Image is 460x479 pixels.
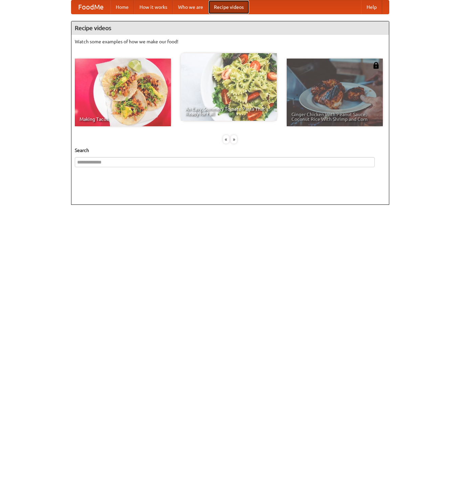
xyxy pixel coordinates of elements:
a: Help [361,0,382,14]
h5: Search [75,147,386,154]
a: Who we are [173,0,209,14]
a: Recipe videos [209,0,249,14]
span: An Easy, Summery Tomato Pasta That's Ready for Fall [185,107,272,116]
img: 483408.png [373,62,379,69]
a: How it works [134,0,173,14]
a: FoodMe [71,0,110,14]
a: Home [110,0,134,14]
div: » [231,135,237,144]
p: Watch some examples of how we make our food! [75,38,386,45]
a: An Easy, Summery Tomato Pasta That's Ready for Fall [181,53,277,121]
h4: Recipe videos [71,21,389,35]
a: Making Tacos [75,59,171,126]
div: « [223,135,229,144]
span: Making Tacos [80,117,166,122]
